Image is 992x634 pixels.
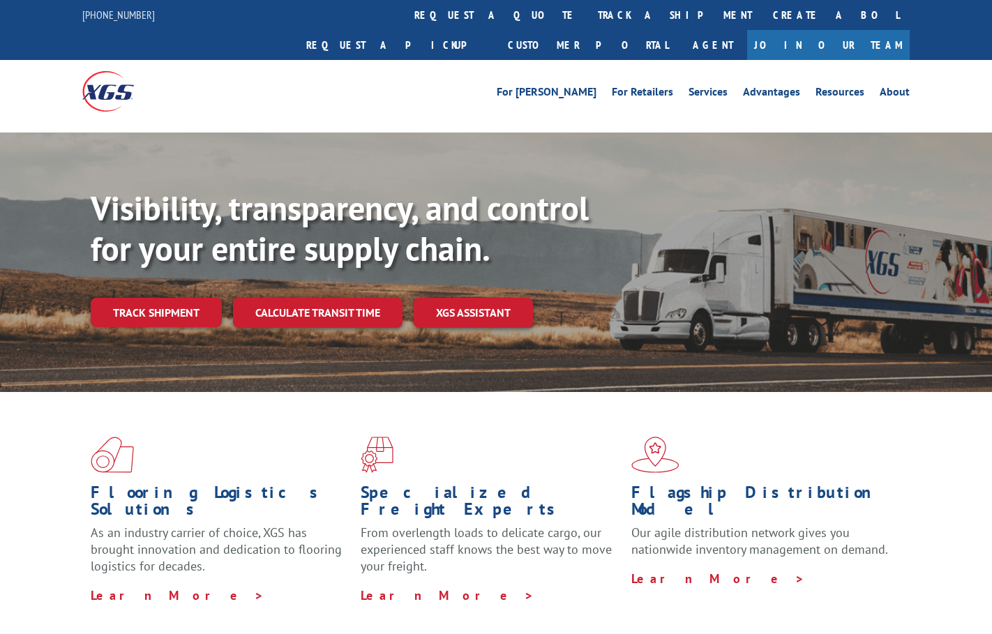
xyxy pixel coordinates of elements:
span: Our agile distribution network gives you nationwide inventory management on demand. [631,524,888,557]
a: Join Our Team [747,30,910,60]
h1: Flagship Distribution Model [631,484,891,524]
a: Request a pickup [296,30,497,60]
h1: Flooring Logistics Solutions [91,484,350,524]
a: Track shipment [91,298,222,327]
a: Learn More > [91,587,264,603]
h1: Specialized Freight Experts [361,484,620,524]
a: For Retailers [612,86,673,102]
p: From overlength loads to delicate cargo, our experienced staff knows the best way to move your fr... [361,524,620,587]
a: [PHONE_NUMBER] [82,8,155,22]
a: Customer Portal [497,30,679,60]
a: About [880,86,910,102]
a: Learn More > [631,571,805,587]
img: xgs-icon-focused-on-flooring-red [361,437,393,473]
a: Agent [679,30,747,60]
a: Services [689,86,728,102]
span: As an industry carrier of choice, XGS has brought innovation and dedication to flooring logistics... [91,524,342,574]
a: Calculate transit time [233,298,403,328]
img: xgs-icon-flagship-distribution-model-red [631,437,679,473]
a: For [PERSON_NAME] [497,86,596,102]
a: Advantages [743,86,800,102]
a: Resources [816,86,864,102]
img: xgs-icon-total-supply-chain-intelligence-red [91,437,134,473]
b: Visibility, transparency, and control for your entire supply chain. [91,186,589,270]
a: XGS ASSISTANT [414,298,533,328]
a: Learn More > [361,587,534,603]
